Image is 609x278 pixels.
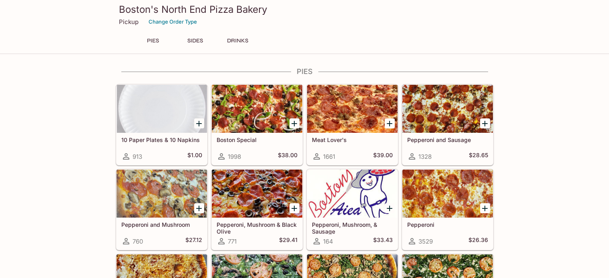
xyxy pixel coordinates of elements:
[228,153,241,160] span: 1998
[145,16,201,28] button: Change Order Type
[307,170,398,218] div: Pepperoni, Mushroom, & Sausage
[117,85,207,133] div: 10 Paper Plates & 10 Napkins
[312,221,393,234] h5: Pepperoni, Mushroom, & Sausage
[133,153,142,160] span: 913
[217,136,297,143] h5: Boston Special
[121,221,202,228] h5: Pepperoni and Mushroom
[119,3,490,16] h3: Boston's North End Pizza Bakery
[307,169,398,250] a: Pepperoni, Mushroom, & Sausage164$33.43
[312,136,393,143] h5: Meat Lover's
[116,67,494,76] h4: PIES
[212,85,302,133] div: Boston Special
[135,35,171,46] button: PIES
[402,170,493,218] div: Pepperoni
[407,221,488,228] h5: Pepperoni
[187,152,202,161] h5: $1.00
[289,203,299,213] button: Add Pepperoni, Mushroom & Black Olive
[402,84,493,165] a: Pepperoni and Sausage1328$28.65
[402,85,493,133] div: Pepperoni and Sausage
[307,84,398,165] a: Meat Lover's1661$39.00
[289,118,299,128] button: Add Boston Special
[385,118,395,128] button: Add Meat Lover's
[212,170,302,218] div: Pepperoni, Mushroom & Black Olive
[279,236,297,246] h5: $29.41
[418,153,432,160] span: 1328
[323,238,333,245] span: 164
[119,18,139,26] p: Pickup
[228,238,237,245] span: 771
[418,238,433,245] span: 3529
[220,35,256,46] button: DRINKS
[323,153,335,160] span: 1661
[402,169,493,250] a: Pepperoni3529$26.36
[373,152,393,161] h5: $39.00
[407,136,488,143] h5: Pepperoni and Sausage
[217,221,297,234] h5: Pepperoni, Mushroom & Black Olive
[211,84,303,165] a: Boston Special1998$38.00
[469,152,488,161] h5: $28.65
[480,118,490,128] button: Add Pepperoni and Sausage
[278,152,297,161] h5: $38.00
[177,35,213,46] button: SIDES
[480,203,490,213] button: Add Pepperoni
[211,169,303,250] a: Pepperoni, Mushroom & Black Olive771$29.41
[121,136,202,143] h5: 10 Paper Plates & 10 Napkins
[307,85,398,133] div: Meat Lover's
[468,236,488,246] h5: $26.36
[116,84,207,165] a: 10 Paper Plates & 10 Napkins913$1.00
[373,236,393,246] h5: $33.43
[133,238,143,245] span: 760
[194,118,204,128] button: Add 10 Paper Plates & 10 Napkins
[194,203,204,213] button: Add Pepperoni and Mushroom
[117,170,207,218] div: Pepperoni and Mushroom
[185,236,202,246] h5: $27.12
[116,169,207,250] a: Pepperoni and Mushroom760$27.12
[385,203,395,213] button: Add Pepperoni, Mushroom, & Sausage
